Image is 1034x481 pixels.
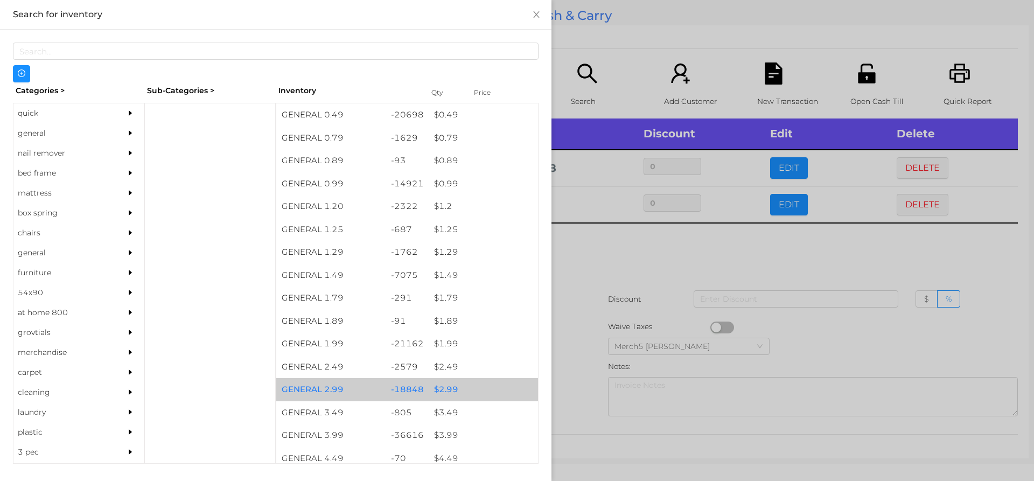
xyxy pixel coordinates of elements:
div: -291 [386,287,429,310]
div: -70 [386,447,429,470]
div: GENERAL 3.49 [276,401,386,424]
i: icon: caret-right [127,169,134,177]
div: GENERAL 3.99 [276,424,386,447]
div: GENERAL 0.79 [276,127,386,150]
div: -805 [386,401,429,424]
div: -2579 [386,355,429,379]
div: -2322 [386,195,429,218]
input: Search... [13,43,539,60]
div: GENERAL 1.20 [276,195,386,218]
div: laundry [13,402,111,422]
button: icon: plus-circle [13,65,30,82]
div: general [13,243,111,263]
div: carpet [13,363,111,382]
div: 3 pec [13,442,111,462]
div: GENERAL 1.25 [276,218,386,241]
div: Sub-Categories > [144,82,276,99]
div: GENERAL 2.99 [276,378,386,401]
div: GENERAL 4.49 [276,447,386,470]
div: chairs [13,223,111,243]
div: -7075 [386,264,429,287]
div: at home 800 [13,303,111,323]
div: plastic [13,422,111,442]
i: icon: caret-right [127,368,134,376]
div: general [13,123,111,143]
div: $ 1.49 [429,264,538,287]
i: icon: caret-right [127,448,134,456]
div: -21162 [386,332,429,355]
div: GENERAL 1.49 [276,264,386,287]
div: $ 1.2 [429,195,538,218]
div: $ 1.99 [429,332,538,355]
div: -18848 [386,378,429,401]
div: Price [471,85,514,100]
div: -687 [386,218,429,241]
div: GENERAL 1.99 [276,332,386,355]
div: GENERAL 0.49 [276,103,386,127]
div: $ 2.49 [429,355,538,379]
div: $ 1.25 [429,218,538,241]
div: box spring [13,203,111,223]
div: $ 0.89 [429,149,538,172]
i: icon: caret-right [127,309,134,316]
div: quick [13,103,111,123]
div: $ 1.79 [429,287,538,310]
div: GENERAL 0.89 [276,149,386,172]
div: $ 3.49 [429,401,538,424]
div: $ 1.29 [429,241,538,264]
div: GENERAL 1.29 [276,241,386,264]
div: Categories > [13,82,144,99]
div: 54x90 [13,283,111,303]
i: icon: caret-right [127,388,134,396]
div: bed frame [13,163,111,183]
i: icon: caret-right [127,109,134,117]
div: grovtials [13,323,111,343]
div: $ 0.79 [429,127,538,150]
i: icon: caret-right [127,149,134,157]
i: icon: caret-right [127,269,134,276]
div: GENERAL 2.49 [276,355,386,379]
div: Qty [429,85,461,100]
div: $ 1.89 [429,310,538,333]
i: icon: caret-right [127,249,134,256]
div: $ 0.49 [429,103,538,127]
div: -20698 [386,103,429,127]
i: icon: close [532,10,541,19]
i: icon: caret-right [127,229,134,236]
div: $ 0.99 [429,172,538,196]
i: icon: caret-right [127,289,134,296]
div: -36616 [386,424,429,447]
div: GENERAL 0.99 [276,172,386,196]
div: -1629 [386,127,429,150]
div: cleaning [13,382,111,402]
div: furniture [13,263,111,283]
div: $ 4.49 [429,447,538,470]
div: -14921 [386,172,429,196]
i: icon: caret-right [127,209,134,217]
i: icon: caret-right [127,428,134,436]
div: Inventory [278,85,418,96]
div: -1762 [386,241,429,264]
i: icon: caret-right [127,189,134,197]
i: icon: caret-right [127,408,134,416]
div: GENERAL 1.89 [276,310,386,333]
div: nail remover [13,143,111,163]
div: merchandise [13,343,111,363]
i: icon: caret-right [127,329,134,336]
div: -91 [386,310,429,333]
div: -93 [386,149,429,172]
div: GENERAL 1.79 [276,287,386,310]
i: icon: caret-right [127,129,134,137]
div: $ 2.99 [429,378,538,401]
div: Search for inventory [13,9,539,20]
div: mattress [13,183,111,203]
div: $ 3.99 [429,424,538,447]
i: icon: caret-right [127,348,134,356]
